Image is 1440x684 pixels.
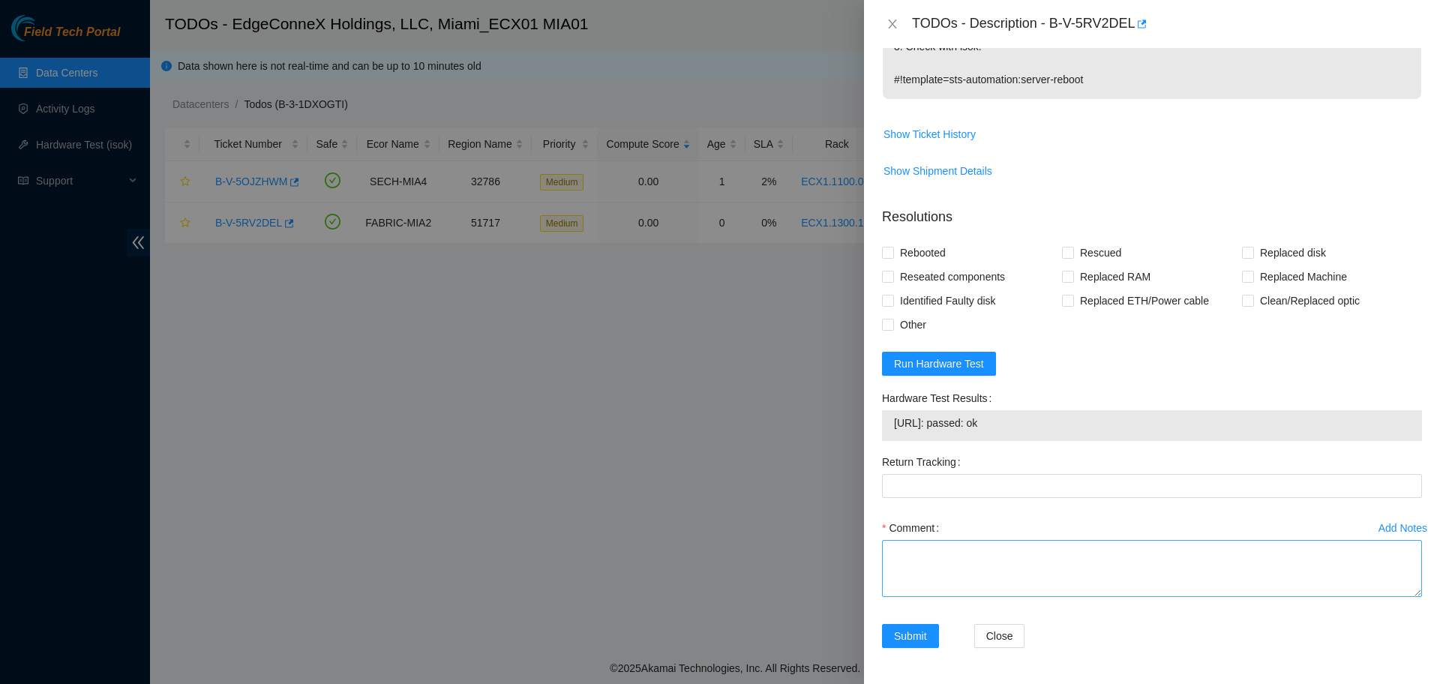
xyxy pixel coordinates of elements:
[894,265,1011,289] span: Reseated components
[894,313,932,337] span: Other
[883,122,976,146] button: Show Ticket History
[986,628,1013,644] span: Close
[974,624,1025,648] button: Close
[1254,241,1332,265] span: Replaced disk
[1378,516,1428,540] button: Add Notes
[894,415,1410,431] span: [URL]: passed: ok
[894,241,952,265] span: Rebooted
[894,355,984,372] span: Run Hardware Test
[882,540,1422,597] textarea: Comment
[883,159,993,183] button: Show Shipment Details
[1074,289,1215,313] span: Replaced ETH/Power cable
[1254,289,1366,313] span: Clean/Replaced optic
[1378,523,1427,533] div: Add Notes
[894,628,927,644] span: Submit
[882,352,996,376] button: Run Hardware Test
[882,17,903,31] button: Close
[882,624,939,648] button: Submit
[882,195,1422,227] p: Resolutions
[883,126,976,142] span: Show Ticket History
[1254,265,1353,289] span: Replaced Machine
[882,516,945,540] label: Comment
[886,18,898,30] span: close
[912,12,1422,36] div: TODOs - Description - B-V-5RV2DEL
[882,386,997,410] label: Hardware Test Results
[1074,265,1156,289] span: Replaced RAM
[882,474,1422,498] input: Return Tracking
[1074,241,1127,265] span: Rescued
[883,163,992,179] span: Show Shipment Details
[894,289,1002,313] span: Identified Faulty disk
[882,450,967,474] label: Return Tracking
